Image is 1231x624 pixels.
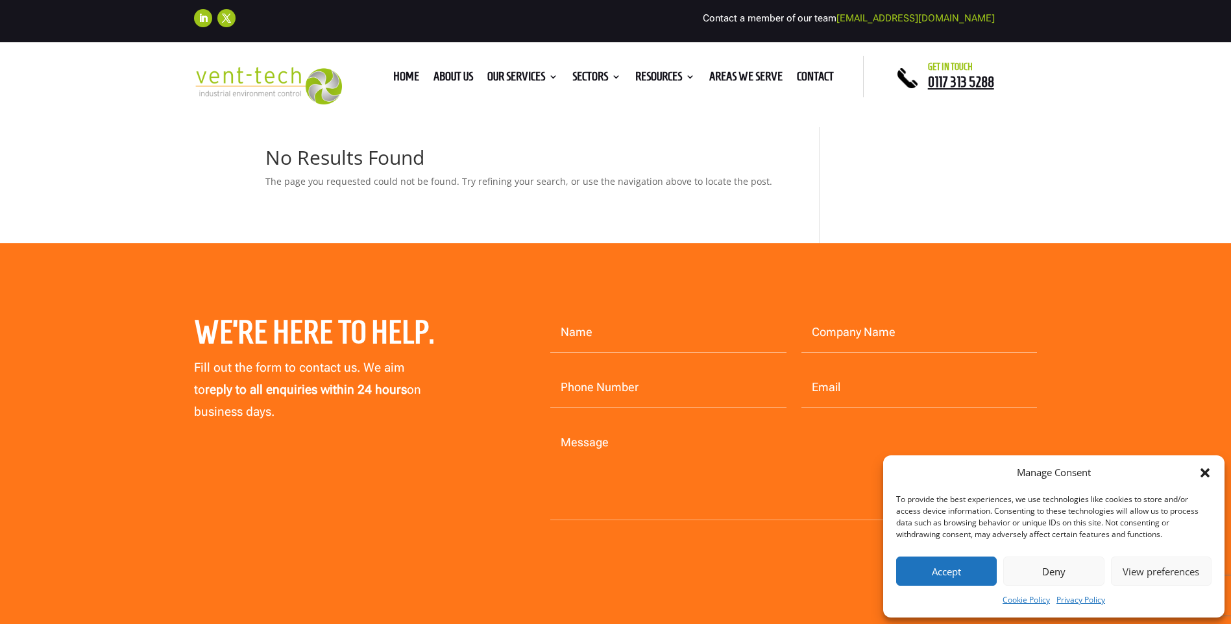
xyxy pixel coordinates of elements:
[194,67,343,105] img: 2023-09-27T08_35_16.549ZVENT-TECH---Clear-background
[1003,557,1104,586] button: Deny
[896,494,1210,540] div: To provide the best experiences, we use technologies like cookies to store and/or access device i...
[801,368,1038,408] input: Email
[194,313,465,358] h2: We’re here to help.
[709,72,783,86] a: Areas We Serve
[1111,557,1212,586] button: View preferences
[928,62,973,72] span: Get in touch
[194,360,404,397] span: Fill out the form to contact us. We aim to
[265,174,781,189] p: The page you requested could not be found. Try refining your search, or use the navigation above ...
[194,9,212,27] a: Follow on LinkedIn
[393,72,419,86] a: Home
[1056,592,1105,608] a: Privacy Policy
[1199,466,1212,479] div: Close dialog
[801,313,1038,353] input: Company Name
[433,72,473,86] a: About us
[550,313,786,353] input: Name
[1017,465,1091,481] div: Manage Consent
[836,12,995,24] a: [EMAIL_ADDRESS][DOMAIN_NAME]
[896,557,997,586] button: Accept
[487,72,558,86] a: Our Services
[928,74,1005,90] a: 0117 313 5288
[217,9,236,27] a: Follow on X
[703,12,995,24] span: Contact a member of our team
[205,382,407,397] strong: reply to all enquiries within 24 hours
[265,148,781,174] h1: No Results Found
[572,72,621,86] a: Sectors
[797,72,834,86] a: Contact
[1003,592,1050,608] a: Cookie Policy
[550,368,786,408] input: Phone Number
[635,72,695,86] a: Resources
